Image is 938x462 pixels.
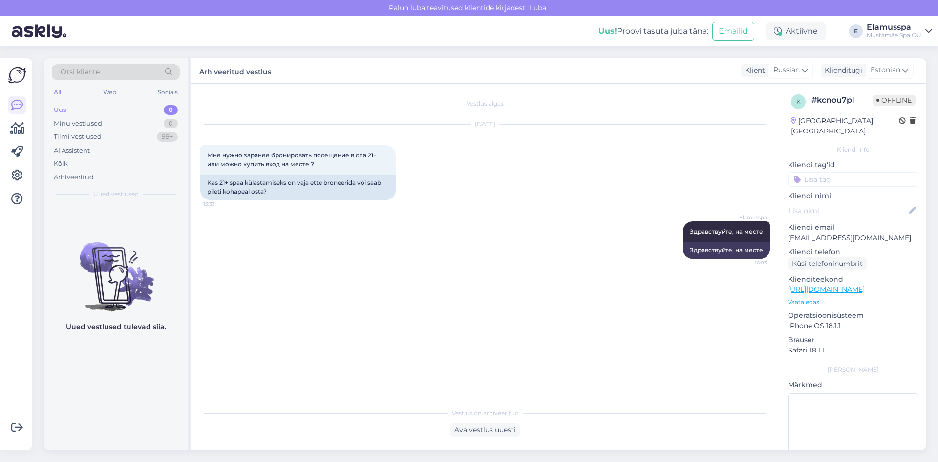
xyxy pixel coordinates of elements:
[788,172,918,187] input: Lisa tag
[788,160,918,170] p: Kliendi tag'id
[788,285,865,294] a: [URL][DOMAIN_NAME]
[683,242,770,259] div: Здравствуйте, на месте
[101,86,118,99] div: Web
[598,26,617,36] b: Uus!
[200,99,770,108] div: Vestlus algas
[811,94,873,106] div: # kcnou7pl
[164,119,178,129] div: 0
[54,159,68,169] div: Kõik
[788,191,918,201] p: Kliendi nimi
[788,345,918,355] p: Safari 18.1.1
[200,120,770,129] div: [DATE]
[156,86,180,99] div: Socials
[203,200,240,208] span: 15:33
[730,259,767,266] span: 16:03
[54,105,66,115] div: Uus
[61,67,100,77] span: Otsi kliente
[54,146,90,155] div: AI Assistent
[788,145,918,154] div: Kliendi info
[821,66,862,76] div: Klienditugi
[741,66,765,76] div: Klient
[54,119,102,129] div: Minu vestlused
[54,132,102,142] div: Tiimi vestlused
[788,274,918,285] p: Klienditeekond
[207,152,378,168] span: Мне нужно заранее бронировать посещение в спа 21+ или можно купить вход на месте ?
[788,222,918,233] p: Kliendi email
[8,66,26,85] img: Askly Logo
[690,228,763,235] span: Здравствуйте, на месте
[788,365,918,374] div: [PERSON_NAME]
[450,423,520,437] div: Ava vestlus uuesti
[788,298,918,307] p: Vaata edasi ...
[867,31,921,39] div: Mustamäe Spa OÜ
[164,105,178,115] div: 0
[849,24,863,38] div: E
[867,23,921,31] div: Elamusspa
[867,23,932,39] a: ElamusspaMustamäe Spa OÜ
[773,65,800,76] span: Russian
[788,321,918,331] p: iPhone OS 18.1.1
[766,22,826,40] div: Aktiivne
[598,25,708,37] div: Proovi tasuta juba täna:
[789,205,907,216] input: Lisa nimi
[200,175,396,200] div: Kas 21+ spaa külastamiseks on vaja ette broneerida või saab pileti kohapeal osta?
[788,335,918,345] p: Brauser
[788,310,918,321] p: Operatsioonisüsteem
[788,247,918,257] p: Kliendi telefon
[199,64,271,77] label: Arhiveeritud vestlus
[788,233,918,243] p: [EMAIL_ADDRESS][DOMAIN_NAME]
[788,257,867,270] div: Küsi telefoninumbrit
[791,116,899,136] div: [GEOGRAPHIC_DATA], [GEOGRAPHIC_DATA]
[712,22,754,41] button: Emailid
[871,65,900,76] span: Estonian
[452,409,519,418] span: Vestlus on arhiveeritud
[52,86,63,99] div: All
[54,173,94,182] div: Arhiveeritud
[788,380,918,390] p: Märkmed
[873,95,916,106] span: Offline
[66,322,166,332] p: Uued vestlused tulevad siia.
[730,214,767,221] span: Elamusspa
[527,3,549,12] span: Luba
[157,132,178,142] div: 99+
[44,225,188,313] img: No chats
[796,98,801,105] span: k
[93,190,139,198] span: Uued vestlused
